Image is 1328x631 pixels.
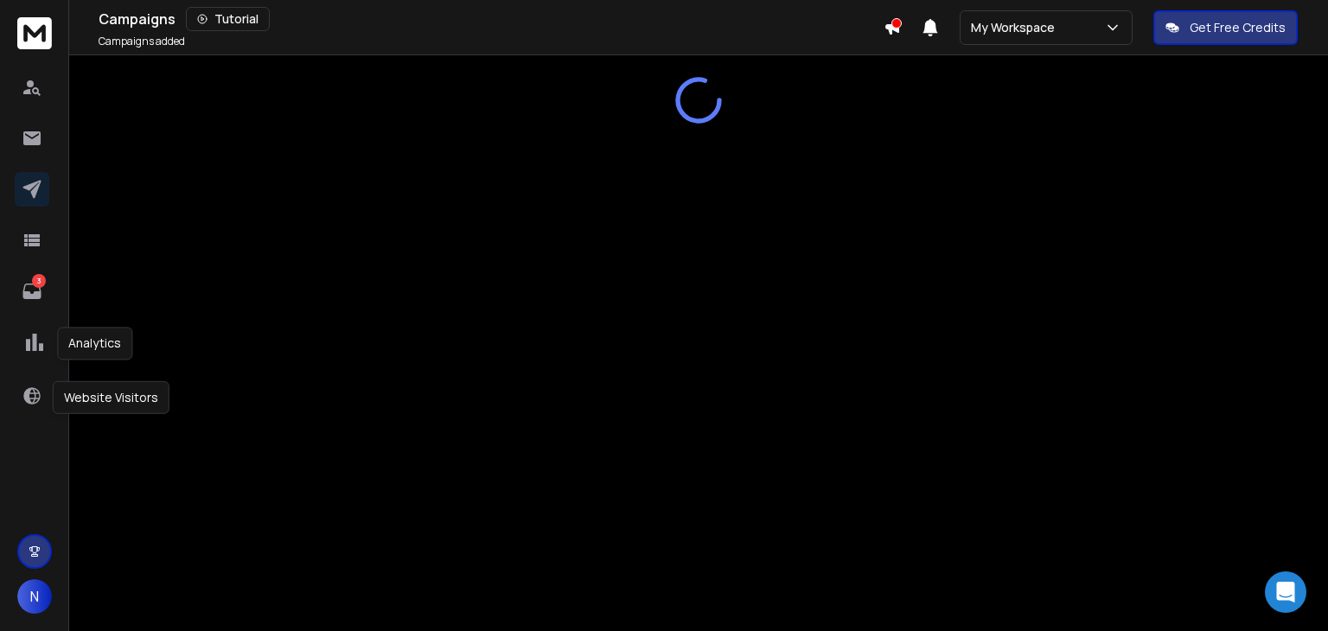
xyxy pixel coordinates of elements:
[1190,19,1286,36] p: Get Free Credits
[32,274,46,288] p: 3
[1153,10,1298,45] button: Get Free Credits
[57,327,132,360] div: Analytics
[971,19,1062,36] p: My Workspace
[99,7,884,31] div: Campaigns
[1265,571,1306,613] div: Open Intercom Messenger
[15,274,49,309] a: 3
[17,579,52,614] button: N
[186,7,270,31] button: Tutorial
[53,381,169,414] div: Website Visitors
[99,35,185,48] p: Campaigns added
